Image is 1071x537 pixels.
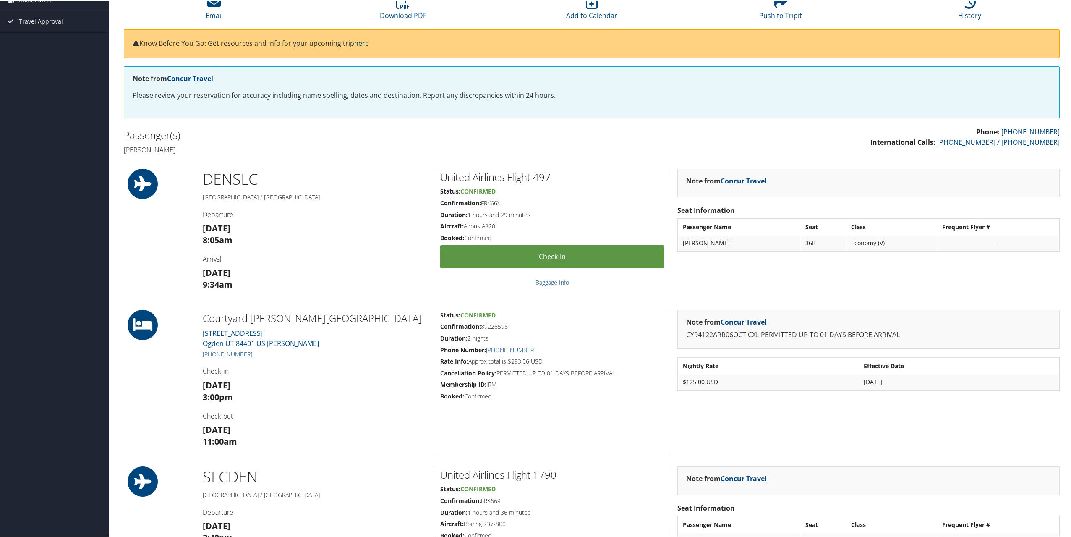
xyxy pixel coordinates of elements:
[937,137,1060,146] a: [PHONE_NUMBER] / [PHONE_NUMBER]
[203,466,427,487] h1: SLC DEN
[976,126,1000,136] strong: Phone:
[19,10,63,31] span: Travel Approval
[721,473,767,482] a: Concur Travel
[1001,126,1060,136] a: [PHONE_NUMBER]
[440,333,664,342] h5: 2 nights
[686,176,767,185] strong: Note from
[679,219,800,234] th: Passenger Name
[938,516,1058,532] th: Frequent Flyer #
[460,310,496,318] span: Confirmed
[440,496,664,504] h5: FRK66X
[440,356,468,364] strong: Rate Info:
[203,379,230,390] strong: [DATE]
[801,235,846,250] td: 36B
[677,205,735,214] strong: Seat Information
[440,198,481,206] strong: Confirmation:
[440,368,664,377] h5: PERMITTED UP TO 01 DAYS BEFORE ARRIVAL
[124,144,585,154] h4: [PERSON_NAME]
[440,519,464,527] strong: Aircraft:
[440,221,464,229] strong: Aircraft:
[686,329,1051,340] p: CY94122ARR06OCT CXL:PERMITTED UP TO 01 DAYS BEFORE ARRIVAL
[203,278,232,289] strong: 9:34am
[203,435,237,446] strong: 11:00am
[440,322,481,330] strong: Confirmation:
[721,317,767,326] a: Concur Travel
[847,516,937,532] th: Class
[679,374,859,389] td: $125.00 USD
[938,219,1058,234] th: Frequent Flyer #
[203,411,427,420] h4: Check-out
[677,503,735,512] strong: Seat Information
[440,484,460,492] strong: Status:
[679,358,859,373] th: Nightly Rate
[203,328,319,347] a: [STREET_ADDRESS]Ogden UT 84401 US [PERSON_NAME]
[440,508,468,516] strong: Duration:
[440,210,664,218] h5: 1 hours and 29 minutes
[440,345,486,353] strong: Phone Number:
[133,89,1051,100] p: Please review your reservation for accuracy including name spelling, dates and destination. Repor...
[870,137,935,146] strong: International Calls:
[203,254,427,263] h4: Arrival
[801,219,846,234] th: Seat
[440,391,664,400] h5: Confirmed
[124,127,585,141] h2: Passenger(s)
[859,358,1058,373] th: Effective Date
[486,345,535,353] a: [PHONE_NUMBER]
[679,235,800,250] td: [PERSON_NAME]
[686,473,767,482] strong: Note from
[203,519,230,531] strong: [DATE]
[440,380,664,388] h5: IRM
[460,186,496,194] span: Confirmed
[440,496,481,504] strong: Confirmation:
[440,368,496,376] strong: Cancellation Policy:
[686,317,767,326] strong: Note from
[847,219,937,234] th: Class
[440,198,664,207] h5: FRK66X
[440,380,486,388] strong: Membership ID:
[354,38,369,47] a: here
[203,168,427,189] h1: DEN SLC
[203,222,230,233] strong: [DATE]
[440,169,664,183] h2: United Airlines Flight 497
[133,73,213,82] strong: Note from
[535,278,569,286] a: Baggage Info
[440,233,464,241] strong: Booked:
[847,235,937,250] td: Economy (V)
[440,356,664,365] h5: Approx total is $283.56 USD
[801,516,846,532] th: Seat
[460,484,496,492] span: Confirmed
[859,374,1058,389] td: [DATE]
[440,244,664,267] a: Check-in
[203,423,230,435] strong: [DATE]
[203,490,427,498] h5: [GEOGRAPHIC_DATA] / [GEOGRAPHIC_DATA]
[133,37,1051,48] p: Know Before You Go: Get resources and info for your upcoming trip
[440,221,664,230] h5: Airbus A320
[440,322,664,330] h5: 89226596
[203,366,427,375] h4: Check-in
[942,238,1054,246] div: --
[679,516,800,532] th: Passenger Name
[721,176,767,185] a: Concur Travel
[203,349,252,357] a: [PHONE_NUMBER]
[440,333,468,341] strong: Duration:
[440,508,664,516] h5: 1 hours and 36 minutes
[203,192,427,201] h5: [GEOGRAPHIC_DATA] / [GEOGRAPHIC_DATA]
[167,73,213,82] a: Concur Travel
[203,507,427,516] h4: Departure
[440,186,460,194] strong: Status:
[203,266,230,278] strong: [DATE]
[440,233,664,241] h5: Confirmed
[203,209,427,218] h4: Departure
[203,233,232,245] strong: 8:05am
[203,310,427,325] h2: Courtyard [PERSON_NAME][GEOGRAPHIC_DATA]
[440,310,460,318] strong: Status:
[440,210,468,218] strong: Duration:
[440,467,664,481] h2: United Airlines Flight 1790
[440,519,664,527] h5: Boeing 737-800
[203,390,233,402] strong: 3:00pm
[440,391,464,399] strong: Booked:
